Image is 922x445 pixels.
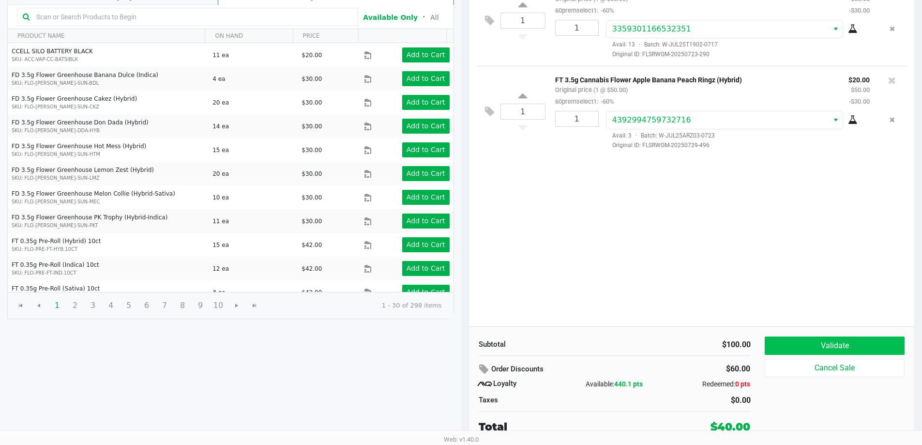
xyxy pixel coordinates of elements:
p: $20.00 [848,74,870,84]
td: 11 ea [208,209,297,233]
td: FD 3.5g Flower Greenhouse Hot Mess (Hybrid) [8,138,208,162]
p: SKU: ACC-VAP-CC-BATSIBLK [12,56,204,63]
span: ᛫ [418,13,430,22]
td: FD 3.5g Flower Greenhouse Melon Collie (Hybrid-Sativa) [8,185,208,209]
span: Go to the previous page [30,296,48,315]
button: Add to Cart [402,214,450,229]
td: CCELL SILO BATTERY BLACK [8,43,208,67]
span: Go to the last page [245,296,264,315]
span: Go to the first page [12,296,30,315]
td: FT 0.35g Pre-Roll (Sativa) 10ct [8,280,208,304]
th: ON HAND [205,29,292,43]
span: Page 2 [66,296,84,315]
button: Add to Cart [402,285,450,300]
div: Subtotal [479,339,607,350]
div: Data table [8,29,453,292]
div: $100.00 [622,339,751,351]
div: Taxes [479,395,607,406]
span: · [632,132,641,139]
td: 20 ea [208,91,297,114]
span: Page 10 [209,296,227,315]
button: Remove the package from the orderLine [886,111,899,129]
p: SKU: FLO-[PERSON_NAME]-SUN-PKT [12,222,204,229]
app-button-loader: Add to Cart [407,51,445,59]
td: FD 3.5g Flower Greenhouse Don Dada (Hybrid) [8,114,208,138]
span: Page 9 [191,296,210,315]
span: 3359301166532351 [612,24,691,33]
small: 60premselect1: [555,98,614,105]
td: 12 ea [208,257,297,280]
p: FT 3.5g Cannabis Flower Apple Banana Peach Ringz (Hybrid) [555,74,834,84]
button: All [430,13,438,23]
p: SKU: FLO-PRE-FT-HYB.10CT [12,246,204,253]
td: FD 3.5g Flower Greenhouse PK Trophy (Hybrid-Indica) [8,209,208,233]
p: SKU: FLO-[PERSON_NAME]-SUN-MEC [12,198,204,205]
kendo-pager-info: 1 - 30 of 298 items [272,301,442,310]
td: 10 ea [208,185,297,209]
small: -$30.00 [849,98,870,105]
td: 15 ea [208,233,297,257]
td: 3 ea [208,280,297,304]
app-button-loader: Add to Cart [407,98,445,106]
span: Page 8 [173,296,192,315]
app-button-loader: Add to Cart [407,217,445,225]
button: Select [829,20,843,38]
p: SKU: FLO-[PERSON_NAME]-DDA-HYB [12,127,204,134]
small: 60premselect1: [555,7,614,14]
td: 14 ea [208,114,297,138]
span: Go to the previous page [35,302,43,309]
small: Original price (1 @ $50.00) [555,86,628,93]
button: Add to Cart [402,190,450,205]
input: Scan or Search Products to Begin [32,10,353,24]
span: $30.00 [302,76,322,82]
small: -$30.00 [849,7,870,14]
span: Page 3 [84,296,102,315]
span: 440.1 pts [614,380,643,388]
app-button-loader: Add to Cart [407,169,445,177]
span: $42.00 [302,265,322,272]
td: 15 ea [208,138,297,162]
span: $42.00 [302,242,322,248]
app-button-loader: Add to Cart [407,241,445,248]
button: Select [829,111,843,129]
td: 4 ea [208,67,297,91]
button: Remove the package from the orderLine [886,20,899,38]
span: Avail: 3 Batch: W-JUL25ARZ03-0723 [606,132,715,139]
div: $60.00 [669,361,750,377]
app-button-loader: Add to Cart [407,264,445,272]
div: Loyalty [479,378,569,390]
p: SKU: FLO-[PERSON_NAME]-SUN-CKZ [12,103,204,110]
button: Add to Cart [402,119,450,134]
span: Page 7 [155,296,174,315]
div: Total [479,419,650,435]
td: FD 3.5g Flower Greenhouse Cakez (Hybrid) [8,91,208,114]
span: -60% [598,7,614,14]
button: Add to Cart [402,142,450,157]
app-button-loader: Add to Cart [407,288,445,296]
span: Page 5 [120,296,138,315]
span: Page 6 [137,296,156,315]
span: $30.00 [302,218,322,225]
span: Original ID: FLSRWGM-20250723-290 [606,50,870,59]
span: Go to the last page [251,302,258,309]
td: FD 3.5g Flower Greenhouse Lemon Zest (Hybrid) [8,162,208,185]
th: PRODUCT NAME [8,29,205,43]
div: Redeemed: [660,379,750,389]
span: Avail: 13 Batch: W-JUL25T1902-0717 [606,41,718,48]
th: PRICE [293,29,359,43]
app-button-loader: Add to Cart [407,122,445,130]
button: Add to Cart [402,47,450,62]
td: 20 ea [208,162,297,185]
app-button-loader: Add to Cart [407,146,445,153]
button: Add to Cart [402,237,450,252]
p: SKU: FLO-PRE-FT-IND.10CT [12,269,204,276]
button: Add to Cart [402,166,450,181]
div: Available: [569,379,660,389]
app-button-loader: Add to Cart [407,75,445,82]
app-button-loader: Add to Cart [407,193,445,201]
span: Web: v1.40.0 [444,436,479,443]
span: -60% [598,98,614,105]
span: · [635,41,644,48]
span: $30.00 [302,147,322,153]
span: Page 4 [102,296,120,315]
